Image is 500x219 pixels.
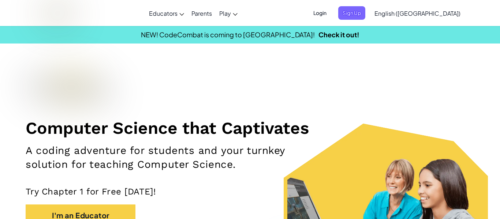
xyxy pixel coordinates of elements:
h2: A coding adventure for students and your turnkey solution for teaching Computer Science. [26,144,326,171]
a: Ozaria by CodeCombat logo [41,5,75,20]
a: Educators [145,3,188,23]
span: NEW! CodeCombat is coming to [GEOGRAPHIC_DATA]! [141,30,315,39]
a: English ([GEOGRAPHIC_DATA]) [371,3,464,23]
button: Sign Up [338,6,365,20]
a: Check it out! [318,30,359,39]
button: Login [309,6,331,20]
span: Play [219,10,231,17]
span: Educators [149,10,178,17]
img: Ozaria branding logo [26,64,117,110]
h1: Computer Science that Captivates [26,118,474,138]
img: Home [41,5,75,20]
span: English ([GEOGRAPHIC_DATA]) [374,10,460,17]
p: Try Chapter 1 for Free [DATE]! [26,186,474,197]
a: Play [216,3,241,23]
a: Parents [188,3,216,23]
